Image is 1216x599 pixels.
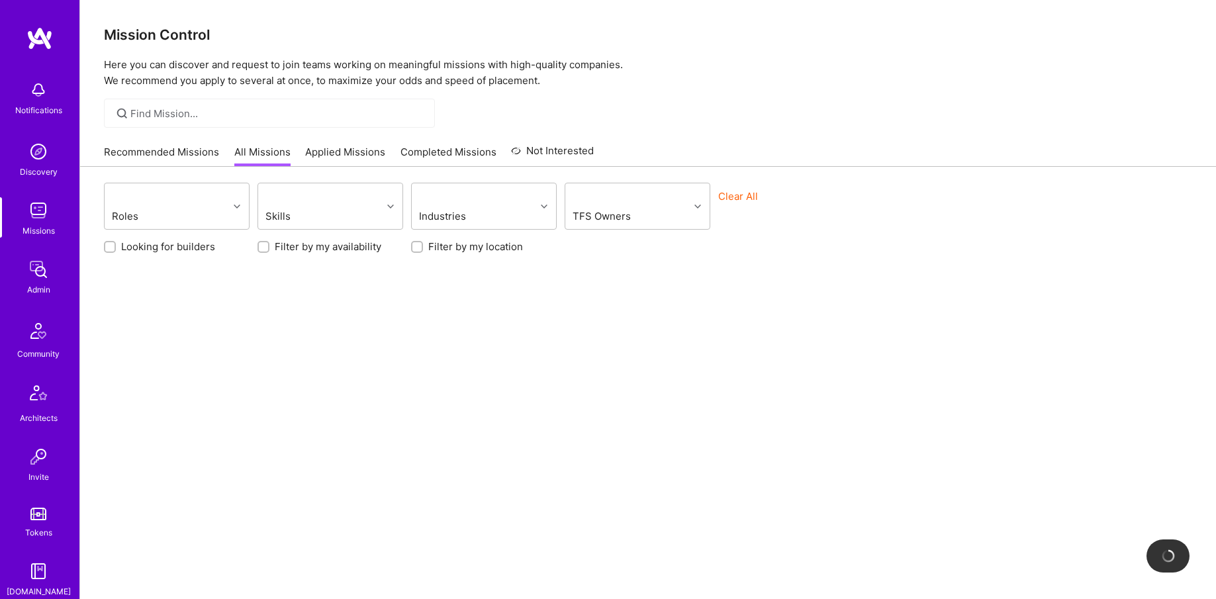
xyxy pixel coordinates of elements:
[25,197,52,224] img: teamwork
[234,203,240,210] i: icon Chevron
[541,203,547,210] i: icon Chevron
[23,315,54,347] img: Community
[387,203,394,210] i: icon Chevron
[121,240,215,253] label: Looking for builders
[30,508,46,520] img: tokens
[305,145,385,167] a: Applied Missions
[275,240,381,253] label: Filter by my availability
[104,26,1192,43] h3: Mission Control
[25,138,52,165] img: discovery
[428,240,523,253] label: Filter by my location
[262,207,336,226] div: Skills
[17,347,60,361] div: Community
[25,256,52,283] img: admin teamwork
[23,379,54,411] img: Architects
[7,584,71,598] div: [DOMAIN_NAME]
[26,26,53,50] img: logo
[25,443,52,470] img: Invite
[234,145,291,167] a: All Missions
[15,103,62,117] div: Notifications
[130,107,425,120] input: Find Mission...
[20,411,58,425] div: Architects
[25,526,52,539] div: Tokens
[104,57,1192,89] p: Here you can discover and request to join teams working on meaningful missions with high-quality ...
[104,145,219,167] a: Recommended Missions
[1159,547,1178,565] img: loading
[718,189,758,203] button: Clear All
[25,77,52,103] img: bell
[694,203,701,210] i: icon Chevron
[23,224,55,238] div: Missions
[109,207,183,226] div: Roles
[28,470,49,484] div: Invite
[27,283,50,297] div: Admin
[25,558,52,584] img: guide book
[569,207,660,226] div: TFS Owners
[115,106,130,121] i: icon SearchGrey
[400,145,496,167] a: Completed Missions
[20,165,58,179] div: Discovery
[416,207,501,226] div: Industries
[511,143,594,167] a: Not Interested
